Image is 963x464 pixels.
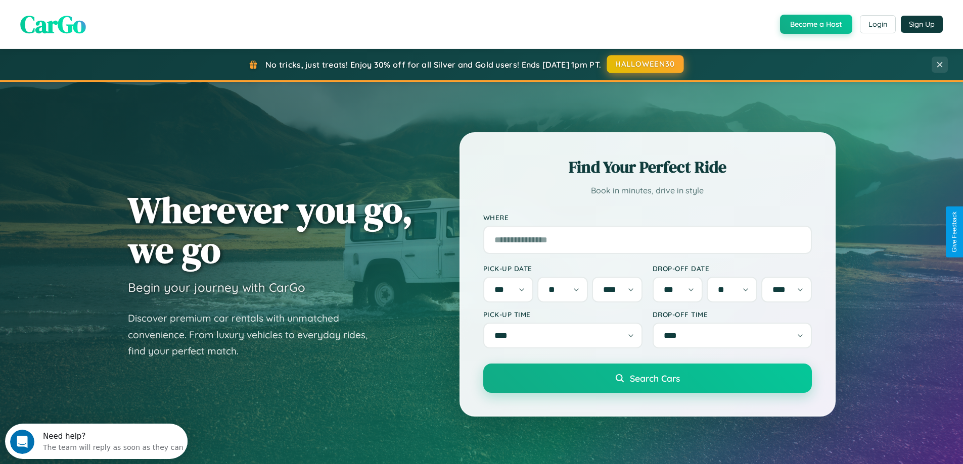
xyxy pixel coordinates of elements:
[653,310,812,319] label: Drop-off Time
[128,280,305,295] h3: Begin your journey with CarGo
[483,156,812,178] h2: Find Your Perfect Ride
[901,16,943,33] button: Sign Up
[483,310,643,319] label: Pick-up Time
[20,8,86,41] span: CarGo
[630,373,680,384] span: Search Cars
[483,264,643,273] label: Pick-up Date
[4,4,188,32] div: Open Intercom Messenger
[860,15,896,33] button: Login
[951,212,958,252] div: Give Feedback
[653,264,812,273] label: Drop-off Date
[10,430,34,454] iframe: Intercom live chat
[265,60,601,70] span: No tricks, just treats! Enjoy 30% off for all Silver and Gold users! Ends [DATE] 1pm PT.
[5,424,188,459] iframe: Intercom live chat discovery launcher
[483,183,812,198] p: Book in minutes, drive in style
[483,364,812,393] button: Search Cars
[128,190,413,270] h1: Wherever you go, we go
[483,213,812,222] label: Where
[38,17,178,27] div: The team will reply as soon as they can
[607,55,684,73] button: HALLOWEEN30
[38,9,178,17] div: Need help?
[128,310,381,359] p: Discover premium car rentals with unmatched convenience. From luxury vehicles to everyday rides, ...
[780,15,852,34] button: Become a Host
